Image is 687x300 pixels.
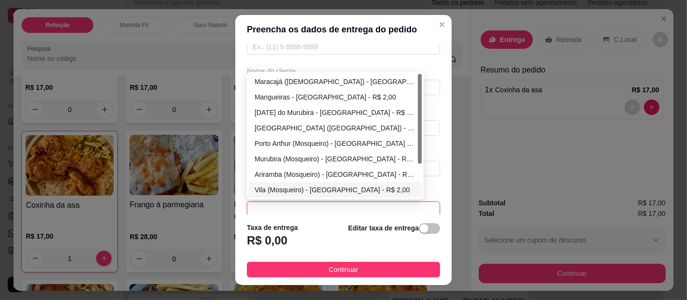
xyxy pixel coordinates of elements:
div: Vila (Mosqueiro) - [GEOGRAPHIC_DATA] - R$ 2,00 [255,185,416,195]
div: [GEOGRAPHIC_DATA] ([GEOGRAPHIC_DATA]) - [GEOGRAPHIC_DATA] - R$ 2,00 [255,123,416,133]
div: Nome do cliente [247,66,440,76]
div: Maracajá ([DEMOGRAPHIC_DATA]) - [GEOGRAPHIC_DATA] - R$ 2,00 [255,76,416,87]
header: Preencha os dados de entrega do pedido [235,15,452,44]
div: Praia Grande (Mosqueiro) - Belém - R$ 2,00 [249,120,422,136]
div: Porto Arthur (Mosqueiro) - [GEOGRAPHIC_DATA] - R$ 4,00 [255,138,416,149]
div: Mangueiras - Belém - R$ 2,00 [249,89,422,105]
div: Porto Arthur (Mosqueiro) - Belém - R$ 4,00 [249,136,422,151]
div: Murubira (Mosqueiro) - [GEOGRAPHIC_DATA] - R$ 5,00 [255,154,416,164]
strong: Taxa de entrega [247,224,298,231]
div: [DATE] do Murubira - [GEOGRAPHIC_DATA] - R$ 4,00 [255,107,416,118]
button: Close [434,17,450,32]
span: Continuar [329,264,358,275]
input: Ex.: (11) 9 8888-9999 [247,39,440,55]
div: Natal do Murubira - Belém - R$ 4,00 [249,105,422,120]
div: Murubira (Mosqueiro) - Belém - R$ 5,00 [249,151,422,167]
h3: R$ 0,00 [247,233,287,248]
div: Mangueiras - [GEOGRAPHIC_DATA] - R$ 2,00 [255,92,416,102]
div: Maracajá (Mosqueiro) - Belém - R$ 2,00 [249,74,422,89]
div: Vila (Mosqueiro) - Belém - R$ 2,00 [249,182,422,198]
div: Ariramba (Mosqueiro) - [GEOGRAPHIC_DATA] - R$ 7,00 [255,169,416,180]
button: Continuar [247,262,440,277]
strong: Editar taxa de entrega [348,224,419,232]
div: Ariramba (Mosqueiro) - Belém - R$ 7,00 [249,167,422,182]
